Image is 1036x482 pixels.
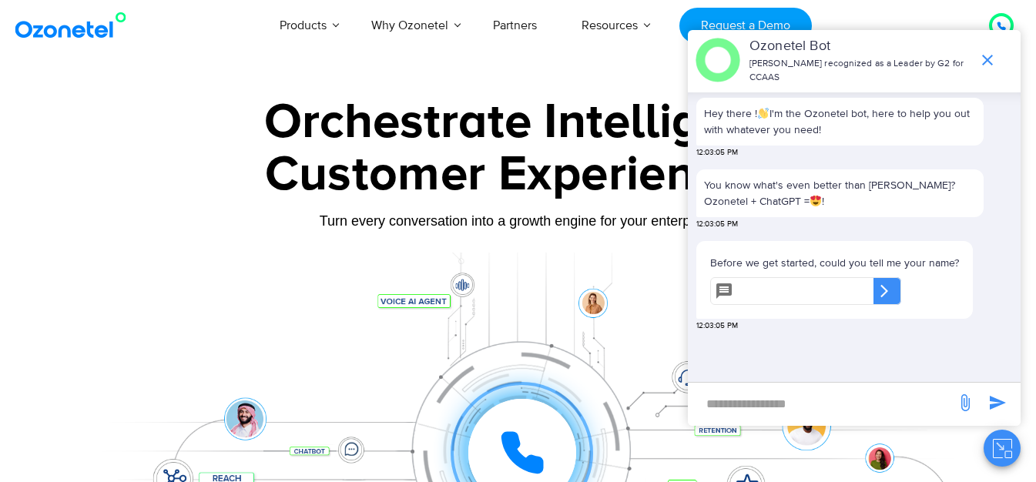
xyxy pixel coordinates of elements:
div: Customer Experiences [37,138,1000,212]
img: header [696,38,740,82]
span: 12:03:05 PM [696,219,738,230]
p: Before we get started, could you tell me your name? [710,255,959,271]
div: Turn every conversation into a growth engine for your enterprise. [37,213,1000,229]
button: Close chat [984,430,1021,467]
p: You know what's even better than [PERSON_NAME]? Ozonetel + ChatGPT = ! [704,177,976,209]
div: Orchestrate Intelligent [37,98,1000,147]
span: send message [950,387,981,418]
span: end chat or minimize [972,45,1003,75]
img: 👋 [758,108,769,119]
div: new-msg-input [696,390,948,418]
p: Ozonetel Bot [749,36,971,57]
img: 😍 [810,196,821,206]
span: 12:03:05 PM [696,147,738,159]
p: Hey there ! I'm the Ozonetel bot, here to help you out with whatever you need! [704,105,976,138]
span: send message [982,387,1013,418]
p: [PERSON_NAME] recognized as a Leader by G2 for CCAAS [749,57,971,85]
span: 12:03:05 PM [696,320,738,332]
a: Request a Demo [679,8,811,44]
